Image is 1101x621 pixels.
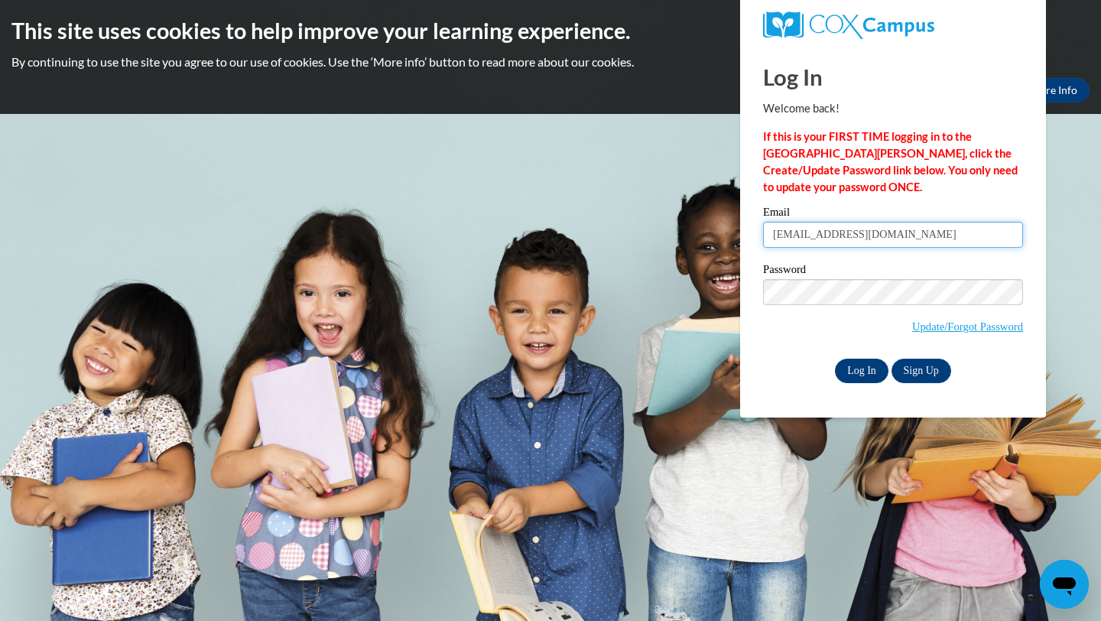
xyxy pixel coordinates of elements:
p: By continuing to use the site you agree to our use of cookies. Use the ‘More info’ button to read... [11,54,1090,70]
label: Password [763,264,1023,279]
img: COX Campus [763,11,934,39]
h2: This site uses cookies to help improve your learning experience. [11,15,1090,46]
a: COX Campus [763,11,1023,39]
a: More Info [1018,78,1090,102]
a: Sign Up [892,359,951,383]
input: Log In [835,359,888,383]
strong: If this is your FIRST TIME logging in to the [GEOGRAPHIC_DATA][PERSON_NAME], click the Create/Upd... [763,130,1018,193]
label: Email [763,206,1023,222]
h1: Log In [763,61,1023,93]
a: Update/Forgot Password [912,320,1023,333]
p: Welcome back! [763,100,1023,117]
iframe: Button to launch messaging window [1040,560,1089,609]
